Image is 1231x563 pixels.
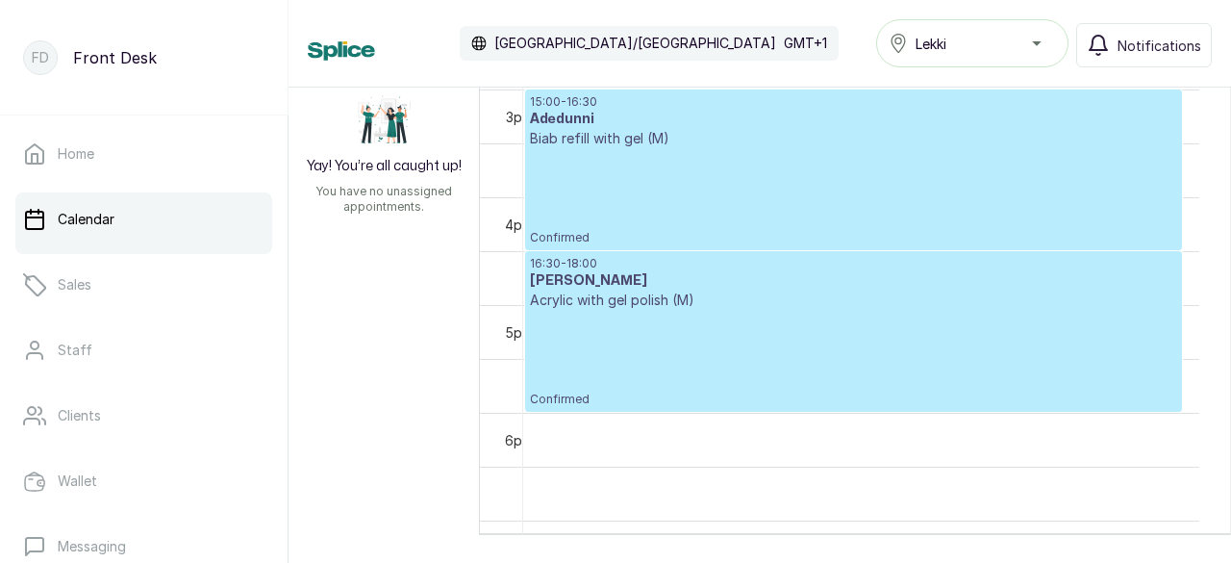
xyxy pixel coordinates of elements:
[15,323,272,377] a: Staff
[300,184,467,215] p: You have no unassigned appointments.
[530,291,1177,310] p: Acrylic with gel polish (M)
[15,389,272,443] a: Clients
[876,19,1068,67] button: Lekki
[73,46,157,69] p: Front Desk
[58,537,126,556] p: Messaging
[15,192,272,246] a: Calendar
[58,472,97,491] p: Wallet
[501,430,537,450] div: 6pm
[58,406,101,425] p: Clients
[15,127,272,181] a: Home
[530,271,1177,291] h3: [PERSON_NAME]
[530,256,1177,271] p: 16:30 - 18:00
[784,34,827,53] p: GMT+1
[530,392,1177,407] span: Confirmed
[58,210,114,229] p: Calendar
[530,230,1177,245] span: Confirmed
[530,110,1177,129] h3: Adedunni
[32,48,49,67] p: FD
[58,275,91,294] p: Sales
[916,34,946,54] span: Lekki
[502,107,537,127] div: 3pm
[1076,23,1212,67] button: Notifications
[501,322,537,343] div: 5pm
[15,258,272,312] a: Sales
[307,157,462,176] h2: Yay! You’re all caught up!
[58,144,94,164] p: Home
[494,34,776,53] p: [GEOGRAPHIC_DATA]/[GEOGRAPHIC_DATA]
[501,215,537,235] div: 4pm
[15,454,272,508] a: Wallet
[1118,36,1201,56] span: Notifications
[530,129,1177,148] p: Biab refill with gel (M)
[58,341,92,360] p: Staff
[530,94,1177,110] p: 15:00 - 16:30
